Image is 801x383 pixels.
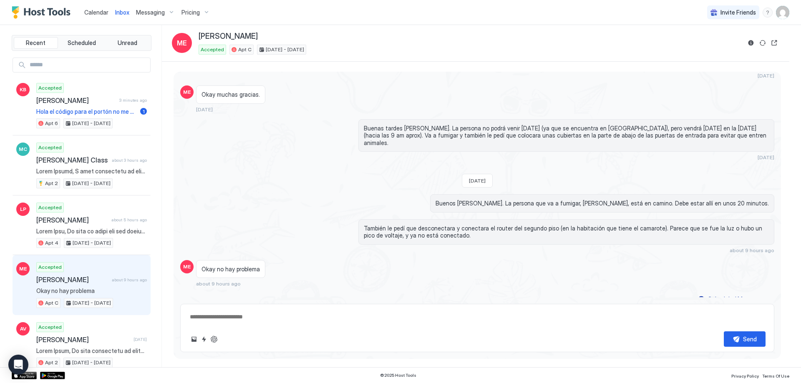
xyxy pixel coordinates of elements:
span: about 9 hours ago [112,277,147,283]
button: Scheduled Messages [697,293,774,305]
span: ME [183,88,191,96]
span: Terms Of Use [762,373,789,378]
span: Apt 2 [45,359,58,366]
span: Lorem Ipsumd, S amet consectetu ad elits doeiusmod. Tempo, in utlabo et dolor mag ali enimadmi ve... [36,168,147,175]
span: Apt C [238,46,252,53]
span: Accepted [38,323,62,331]
span: 1 [143,108,145,115]
span: Invite Friends [720,9,756,16]
span: [PERSON_NAME] [199,32,258,41]
button: Recent [14,37,58,49]
span: [DATE] - [DATE] [72,120,111,127]
span: [DATE] [758,73,774,79]
span: Recent [26,39,45,47]
span: [DATE] - [DATE] [72,180,111,187]
span: Okay muchas gracias. [202,91,260,98]
span: [DATE] - [DATE] [72,359,111,366]
span: ME [19,265,27,273]
span: © 2025 Host Tools [380,373,416,378]
button: ChatGPT Auto Reply [209,334,219,344]
a: Privacy Policy [731,371,759,380]
span: [DATE] [133,337,147,342]
button: Open reservation [769,38,779,48]
a: Inbox [115,8,129,17]
span: Accepted [38,144,62,151]
a: Google Play Store [40,372,65,379]
button: Scheduled [60,37,104,49]
span: Hola el código para el portón no me deja entrar [36,108,137,115]
span: Okay no hay problema [36,287,147,295]
span: [DATE] [196,106,213,113]
span: about 3 hours ago [112,158,147,163]
button: Upload image [189,334,199,344]
span: [PERSON_NAME] Class [36,156,108,164]
span: [DATE] - [DATE] [73,239,111,247]
span: Apt 6 [45,120,58,127]
span: Okay no hay problema [202,265,260,273]
div: User profile [776,6,789,19]
span: Unread [118,39,137,47]
span: Messaging [136,9,165,16]
button: Reservation information [746,38,756,48]
span: Pricing [181,9,200,16]
a: Host Tools Logo [12,6,74,19]
span: about 9 hours ago [196,280,241,287]
span: [DATE] - [DATE] [266,46,304,53]
span: Lorem Ipsu, Do sita co adipi eli sed doeiusmo tem INCI UTL Etdol Magn/Aliqu Enimadmin ve qui Nost... [36,228,147,235]
a: Calendar [84,8,108,17]
span: También le pedí que desconectara y conectara el router del segundo piso (en la habitación que tie... [364,225,769,239]
span: MC [19,145,27,153]
div: Open Intercom Messenger [8,355,28,375]
span: Apt C [45,299,58,307]
a: App Store [12,372,37,379]
div: Send [743,335,757,343]
a: Terms Of Use [762,371,789,380]
span: about 9 hours ago [730,247,774,253]
span: KB [20,86,26,93]
span: [DATE] [758,154,774,160]
span: Accepted [38,84,62,92]
span: Buenos [PERSON_NAME]. La persona que va a fumigar, [PERSON_NAME], está en camino. Debe estar allí... [436,200,769,207]
span: Accepted [38,204,62,211]
span: Privacy Policy [731,373,759,378]
span: [DATE] - [DATE] [73,299,111,307]
button: Send [724,331,766,347]
span: about 5 hours ago [111,217,147,223]
span: ME [183,263,191,270]
span: Inbox [115,9,129,16]
button: Sync reservation [758,38,768,48]
span: 3 minutes ago [119,98,147,103]
span: Lorem Ipsum, Do sita consectetu ad elits doeiusmod, tempori utlabor et dolo magn al eni ADMI VEN ... [36,347,147,355]
span: Accepted [201,46,224,53]
div: Scheduled Messages [708,295,765,303]
span: LP [20,205,26,213]
span: [PERSON_NAME] [36,216,108,224]
button: Quick reply [199,334,209,344]
span: [PERSON_NAME] [36,335,130,344]
div: tab-group [12,35,151,51]
span: [PERSON_NAME] [36,96,116,105]
span: ME [177,38,187,48]
button: Unread [105,37,149,49]
span: Apt 4 [45,239,58,247]
span: Scheduled [68,39,96,47]
span: AV [20,325,26,333]
span: Apt 2 [45,180,58,187]
span: [DATE] [469,178,486,184]
div: menu [763,8,773,18]
span: Accepted [38,263,62,271]
span: Calendar [84,9,108,16]
span: Buenas tardes [PERSON_NAME]. La persona no podrá venir [DATE] (ya que se encuentra en [GEOGRAPHIC... [364,125,769,147]
span: [PERSON_NAME] [36,275,108,284]
input: Input Field [26,58,150,72]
